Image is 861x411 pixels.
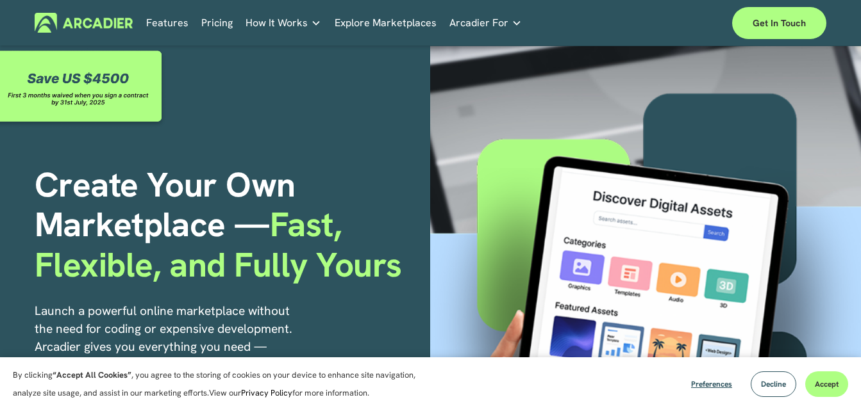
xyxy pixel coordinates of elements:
[35,202,402,287] span: Fast, Flexible, and Fully Yours
[35,302,299,392] p: Launch a powerful online marketplace without the need for coding or expensive development. Arcadi...
[449,13,522,33] a: folder dropdown
[35,165,431,286] h1: Create Your Own Marketplace —
[761,379,786,389] span: Decline
[201,13,233,33] a: Pricing
[732,7,826,39] a: Get in touch
[246,13,321,33] a: folder dropdown
[53,369,131,380] strong: “Accept All Cookies”
[35,13,133,33] img: Arcadier
[146,13,188,33] a: Features
[449,14,508,32] span: Arcadier For
[797,350,861,411] iframe: Chat Widget
[335,13,437,33] a: Explore Marketplaces
[691,379,732,389] span: Preferences
[681,371,742,397] button: Preferences
[241,387,292,398] a: Privacy Policy
[246,14,308,32] span: How It Works
[13,366,430,402] p: By clicking , you agree to the storing of cookies on your device to enhance site navigation, anal...
[751,371,796,397] button: Decline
